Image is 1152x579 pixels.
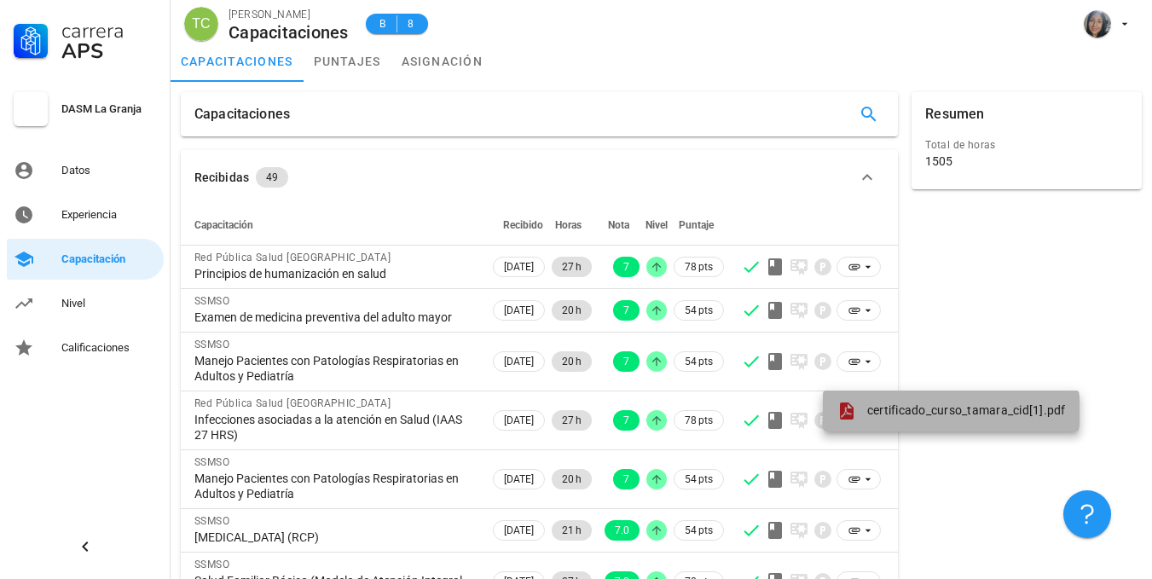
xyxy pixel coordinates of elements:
th: Recibido [489,205,548,246]
div: Manejo Pacientes con Patologías Respiratorias en Adultos y Pediatría [194,471,476,501]
span: 54 pts [685,353,713,370]
div: Principios de humanización en salud [194,266,476,281]
span: 20 h [562,469,582,489]
span: [DATE] [504,301,534,320]
span: TC [192,7,210,41]
div: 1505 [925,153,952,169]
span: 54 pts [685,302,713,319]
span: 49 [266,167,278,188]
span: [DATE] [504,411,534,430]
span: 20 h [562,300,582,321]
span: Red Pública Salud [GEOGRAPHIC_DATA] [194,252,391,263]
a: asignación [391,41,494,82]
span: 7 [623,257,629,277]
div: avatar [1084,10,1111,38]
div: Capacitaciones [229,23,349,42]
span: 78 pts [685,258,713,275]
div: DASM La Granja [61,102,157,116]
span: Red Pública Salud [GEOGRAPHIC_DATA] [194,397,391,409]
div: Experiencia [61,208,157,222]
div: [PERSON_NAME] [229,6,349,23]
button: Recibidas 49 [181,150,898,205]
span: Nota [608,219,629,231]
span: Nivel [645,219,668,231]
a: Nivel [7,283,164,324]
div: Datos [61,164,157,177]
span: Puntaje [679,219,714,231]
div: Manejo Pacientes con Patologías Respiratorias en Adultos y Pediatría [194,353,476,384]
span: 7 [623,410,629,431]
span: certificado_curso_tamara_cid[1].pdf [867,403,1066,417]
span: [DATE] [504,352,534,371]
a: Calificaciones [7,327,164,368]
div: Carrera [61,20,157,41]
th: Capacitación [181,205,489,246]
span: SSMSO [194,559,229,570]
div: [MEDICAL_DATA] (RCP) [194,530,476,545]
span: 27 h [562,257,582,277]
span: [DATE] [504,258,534,276]
span: 8 [404,15,418,32]
div: APS [61,41,157,61]
div: Examen de medicina preventiva del adulto mayor [194,310,476,325]
span: 7 [623,300,629,321]
span: 7 [623,351,629,372]
div: avatar [184,7,218,41]
span: 20 h [562,351,582,372]
div: Total de horas [925,136,1128,153]
span: [DATE] [504,470,534,489]
span: 7.0 [615,520,629,541]
span: 21 h [562,520,582,541]
th: Nota [595,205,643,246]
span: Capacitación [194,219,253,231]
span: Horas [555,219,582,231]
th: Puntaje [670,205,727,246]
span: Recibido [503,219,543,231]
span: SSMSO [194,339,229,350]
span: 54 pts [685,471,713,488]
a: Capacitación [7,239,164,280]
span: B [376,15,390,32]
span: SSMSO [194,456,229,468]
span: 54 pts [685,522,713,539]
span: [DATE] [504,521,534,540]
a: capacitaciones [171,41,304,82]
span: 27 h [562,410,582,431]
div: Recibidas [194,168,249,187]
span: 78 pts [685,412,713,429]
span: SSMSO [194,295,229,307]
div: Nivel [61,297,157,310]
th: Nivel [643,205,670,246]
a: Datos [7,150,164,191]
div: Capacitaciones [194,92,290,136]
div: Infecciones asociadas a la atención en Salud (IAAS 27 HRS) [194,412,476,443]
div: Resumen [925,92,984,136]
div: Capacitación [61,252,157,266]
a: Experiencia [7,194,164,235]
span: 7 [623,469,629,489]
a: puntajes [304,41,391,82]
span: SSMSO [194,515,229,527]
th: Horas [548,205,595,246]
div: Calificaciones [61,341,157,355]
